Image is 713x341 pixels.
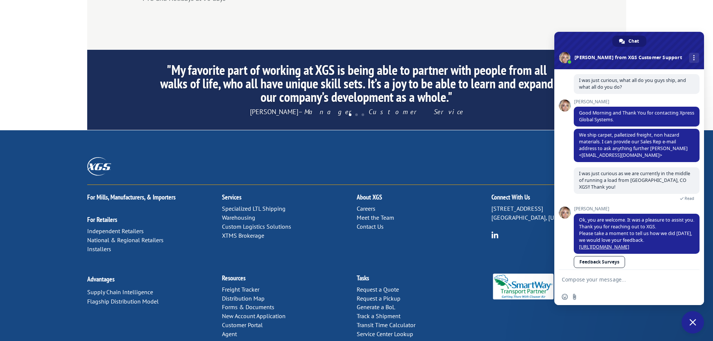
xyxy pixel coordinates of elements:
[357,193,382,201] a: About XGS
[357,286,399,293] a: Request a Quote
[357,275,491,285] h2: Tasks
[579,244,629,250] a: [URL][DOMAIN_NAME]
[349,113,351,116] a: 1
[579,77,686,90] span: I was just curious, what all do you guys ship, and what all do you do?
[491,274,555,300] img: Smartway_Logo
[574,206,700,211] span: [PERSON_NAME]
[222,193,241,201] a: Services
[222,232,264,239] a: XTMS Brokerage
[222,321,263,329] a: Customer Portal
[87,275,115,283] a: Advantages
[562,294,568,300] span: Insert an emoji
[685,196,694,201] span: Read
[357,223,384,230] a: Contact Us
[355,113,358,116] a: 2
[579,110,694,123] span: Good Morning and Thank You for contacting Xpress Global Systems.
[362,113,364,116] a: 3
[357,303,395,311] a: Generate a BoL
[572,294,578,300] span: Send a file
[491,231,499,238] img: group-6
[579,217,694,250] span: Ok, you are welcome. It was a pleasure to assist you. Thank you for reaching out to XGS. Please t...
[222,223,291,230] a: Custom Logistics Solutions
[87,215,117,224] a: For Retailers
[222,274,246,282] a: Resources
[222,312,286,320] a: New Account Application
[357,321,415,329] a: Transit Time Calculator
[357,330,413,338] a: Service Center Lookup
[491,204,626,222] p: [STREET_ADDRESS] [GEOGRAPHIC_DATA], [US_STATE] 37421
[574,99,700,104] span: [PERSON_NAME]
[628,36,639,47] span: Chat
[579,170,690,190] span: I was just curious as we are currently in the middle of running a load from [GEOGRAPHIC_DATA], CO...
[87,227,144,235] a: Independent Retailers
[298,107,302,116] span: –
[491,194,626,204] h2: Connect With Us
[222,303,274,311] a: Forms & Documents
[87,288,153,296] a: Supply Chain Intelligence
[562,276,680,283] textarea: Compose your message...
[222,286,259,293] a: Freight Tracker
[689,53,699,63] div: More channels
[357,295,400,302] a: Request a Pickup
[87,298,159,305] a: Flagship Distribution Model
[574,256,625,268] a: Feedback Surveys
[357,214,394,221] a: Meet the Team
[222,295,265,302] a: Distribution Map
[157,63,555,107] h2: "My favorite part of working at XGS is being able to partner with people from all walks of life, ...
[222,330,237,338] a: Agent
[87,236,164,244] a: National & Regional Retailers
[87,193,176,201] a: For Mills, Manufacturers, & Importers
[357,205,375,212] a: Careers
[357,312,400,320] a: Track a Shipment
[157,107,555,116] p: [PERSON_NAME]
[304,107,463,116] em: Manager Customer Service
[612,36,646,47] div: Chat
[222,214,255,221] a: Warehousing
[87,245,111,253] a: Installers
[579,132,688,158] span: We ship carpet, palletized freight, non hazard materials. I can provide our Sales Rep e-mail addr...
[682,311,704,334] div: Close chat
[222,205,286,212] a: Specialized LTL Shipping
[87,157,111,176] img: XGS_Logos_ALL_2024_All_White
